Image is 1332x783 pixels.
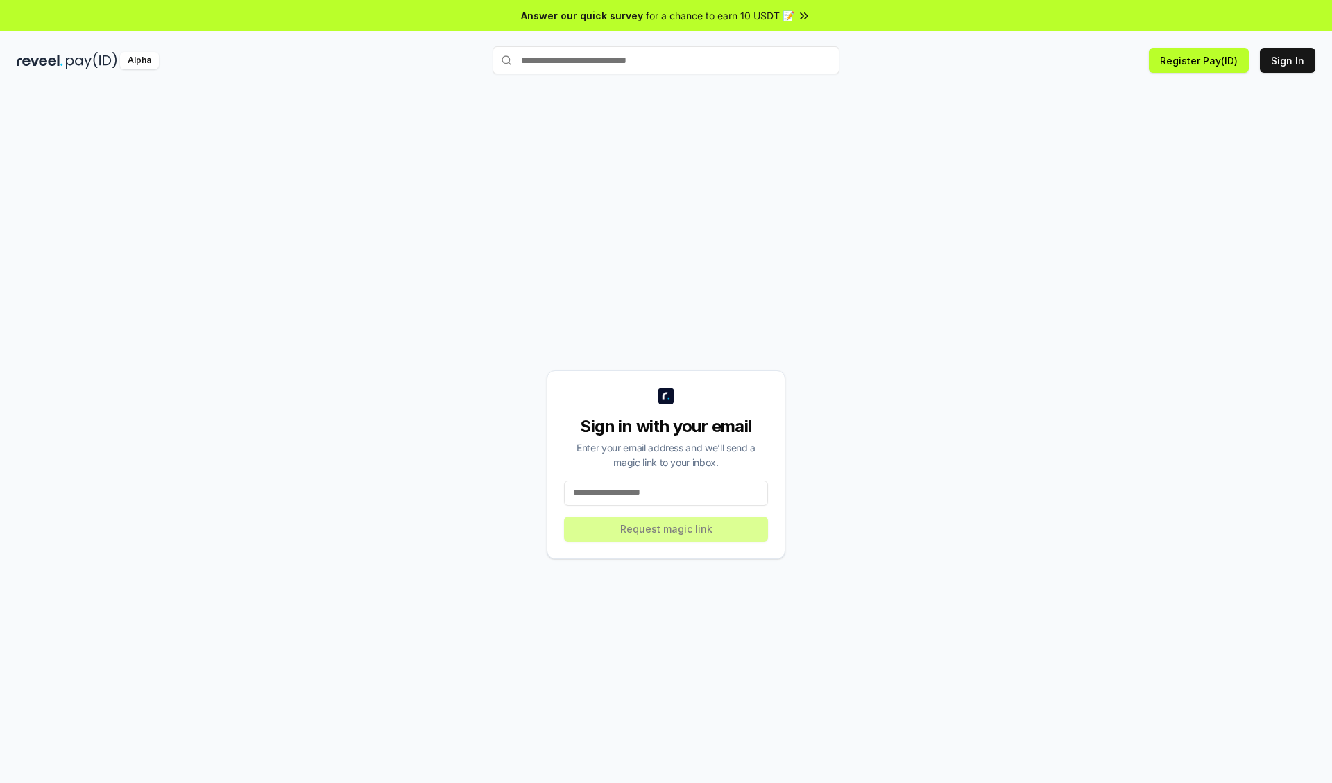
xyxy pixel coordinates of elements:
div: Alpha [120,52,159,69]
img: pay_id [66,52,117,69]
img: reveel_dark [17,52,63,69]
img: logo_small [658,388,674,404]
button: Register Pay(ID) [1149,48,1249,73]
div: Sign in with your email [564,415,768,438]
div: Enter your email address and we’ll send a magic link to your inbox. [564,440,768,470]
button: Sign In [1260,48,1315,73]
span: Answer our quick survey [521,8,643,23]
span: for a chance to earn 10 USDT 📝 [646,8,794,23]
